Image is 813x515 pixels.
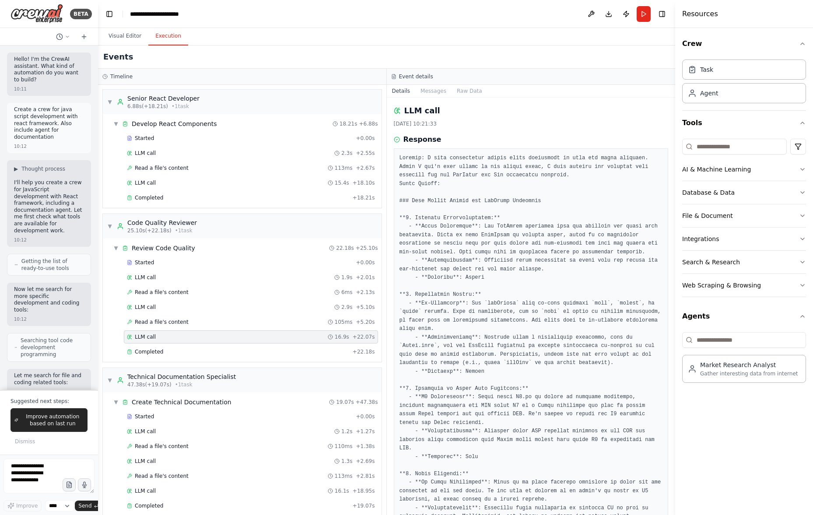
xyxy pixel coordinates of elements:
[682,135,806,304] div: Tools
[353,487,375,494] span: + 18.95s
[356,399,378,406] span: + 47.38s
[175,381,193,388] span: • 1 task
[415,85,452,97] button: Messages
[102,27,148,46] button: Visual Editor
[335,443,353,450] span: 110ms
[341,304,352,311] span: 2.9s
[113,245,119,252] span: ▼
[135,179,156,186] span: LLM call
[353,502,375,509] span: + 19.07s
[356,259,375,266] span: + 0.00s
[399,73,433,80] h3: Event details
[682,274,806,297] button: Web Scraping & Browsing
[135,473,189,480] span: Read a file's content
[336,399,354,406] span: 19.07s
[353,194,375,201] span: + 18.21s
[335,179,349,186] span: 15.4s
[700,370,798,377] div: Gather interesting data from internet
[700,361,798,369] div: Market Research Analyst
[172,103,189,110] span: • 1 task
[682,281,761,290] div: Web Scraping & Browsing
[353,348,375,355] span: + 22.18s
[21,337,84,358] span: Searching tool code development programming
[127,103,168,110] span: 6.88s (+18.21s)
[14,56,84,83] p: Hello! I'm the CrewAI assistant. What kind of automation do you want to build?
[135,274,156,281] span: LLM call
[103,51,133,63] h2: Events
[341,289,353,296] span: 6ms
[135,458,156,465] span: LLM call
[127,94,200,103] div: Senior React Developer
[682,304,806,329] button: Agents
[107,377,112,384] span: ▼
[356,413,375,420] span: + 0.00s
[14,389,27,396] div: 10:12
[341,458,352,465] span: 1.3s
[11,435,39,448] button: Dismiss
[127,372,236,381] div: Technical Documentation Specialist
[11,4,63,24] img: Logo
[15,438,35,445] span: Dismiss
[135,502,163,509] span: Completed
[135,333,156,340] span: LLM call
[11,398,88,405] p: Suggested next steps:
[359,120,378,127] span: + 6.88s
[113,120,119,127] span: ▼
[135,259,154,266] span: Started
[75,501,102,511] button: Send
[682,158,806,181] button: AI & Machine Learning
[335,319,353,326] span: 105ms
[135,304,156,311] span: LLM call
[356,473,375,480] span: + 2.81s
[135,348,163,355] span: Completed
[130,10,179,18] nav: breadcrumb
[148,27,188,46] button: Execution
[107,223,112,230] span: ▼
[356,319,375,326] span: + 5.20s
[107,98,112,105] span: ▼
[132,119,217,128] div: Develop React Components
[356,289,375,296] span: + 2.13s
[78,502,91,509] span: Send
[353,179,375,186] span: + 18.10s
[335,333,349,340] span: 16.9s
[14,106,84,140] p: Create a crew for java script development with react framework. Also include agent for documentation
[682,204,806,227] button: File & Document
[356,135,375,142] span: + 0.00s
[16,502,38,509] span: Improve
[135,194,163,201] span: Completed
[682,56,806,110] div: Crew
[682,111,806,135] button: Tools
[135,413,154,420] span: Started
[356,150,375,157] span: + 2.55s
[682,211,733,220] div: File & Document
[132,244,195,252] div: Review Code Quality
[110,73,133,80] h3: Timeline
[14,179,84,234] p: I'll help you create a crew for JavaScript development with React framework, including a document...
[70,9,92,19] div: BETA
[78,478,91,491] button: Click to speak your automation idea
[404,105,440,117] h2: LLM call
[356,245,378,252] span: + 25.10s
[682,251,806,273] button: Search & Research
[356,443,375,450] span: + 1.38s
[356,458,375,465] span: + 2.69s
[14,316,27,322] div: 10:12
[113,399,119,406] span: ▼
[452,85,487,97] button: Raw Data
[14,372,84,386] p: Let me search for file and coding related tools:
[356,304,375,311] span: + 5.10s
[335,473,353,480] span: 113ms
[341,274,352,281] span: 1.9s
[127,218,197,227] div: Code Quality Reviewer
[77,32,91,42] button: Start a new chat
[135,289,189,296] span: Read a file's content
[682,9,718,19] h4: Resources
[135,319,189,326] span: Read a file's content
[682,165,751,174] div: AI & Machine Learning
[135,443,189,450] span: Read a file's content
[356,165,375,172] span: + 2.67s
[132,398,231,406] div: Create Technical Documentation
[403,134,442,145] h3: Response
[135,428,156,435] span: LLM call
